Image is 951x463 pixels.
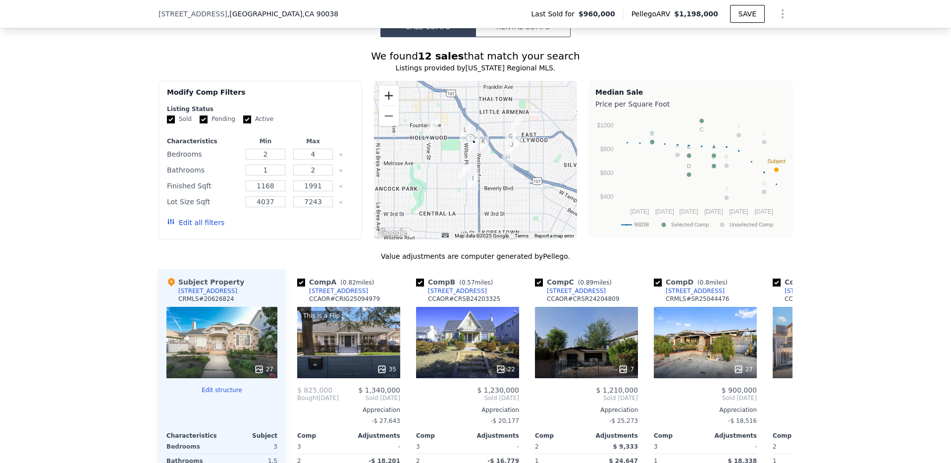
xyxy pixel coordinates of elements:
[674,10,718,18] span: $1,198,000
[631,208,649,215] text: [DATE]
[704,208,723,215] text: [DATE]
[734,364,753,374] div: 27
[158,251,792,261] div: Value adjustments are computer generated by Pellego .
[687,163,691,169] text: D
[595,97,786,111] div: Price per Square Foot
[535,287,606,295] a: [STREET_ADDRESS]
[459,164,470,181] div: 4915 Elmwood Ave
[654,443,658,450] span: 3
[469,137,479,154] div: 5342 Lemon Grove Ave
[785,287,844,295] div: [STREET_ADDRESS]
[634,222,649,228] text: 90038
[534,233,574,238] a: Report a map error
[680,208,698,215] text: [DATE]
[462,279,475,286] span: 0.57
[358,386,400,394] span: $ 1,340,000
[178,295,234,303] div: CRMLS # 20626824
[535,432,586,440] div: Comp
[468,174,478,190] div: 242 N St Andrews Pl
[427,119,438,136] div: 6212 Banner Ave
[339,200,343,204] button: Clear
[416,406,519,414] div: Appreciation
[371,417,400,424] span: -$ 27,643
[510,136,521,153] div: 827 N Edgemont St
[502,152,513,169] div: 632 N Mariposa Ave
[547,287,606,295] div: [STREET_ADDRESS]
[763,130,766,136] text: L
[705,432,757,440] div: Adjustments
[379,106,399,126] button: Zoom out
[416,443,420,450] span: 3
[654,277,732,287] div: Comp D
[712,154,716,160] text: F
[785,295,858,303] div: CCAOR # CRGD25015985
[418,50,464,62] strong: 12 sales
[506,140,517,157] div: 770 N Alexandria Ave
[477,386,519,394] span: $ 1,230,000
[416,432,468,440] div: Comp
[596,386,638,394] span: $ 1,210,000
[609,417,638,424] span: -$ 25,273
[595,111,786,235] svg: A chart.
[167,116,175,123] input: Sold
[470,440,519,454] div: -
[167,163,240,177] div: Bathrooms
[379,86,399,106] button: Zoom in
[600,170,614,176] text: $600
[297,394,318,402] span: Bought
[244,137,287,145] div: Min
[339,184,343,188] button: Clear
[632,9,675,19] span: Pellego ARV
[166,386,277,394] button: Edit structure
[773,394,876,402] span: Sold [DATE]
[200,115,235,123] label: Pending
[725,154,729,160] text: K
[773,277,853,287] div: Comp E
[167,87,354,105] div: Modify Comp Filters
[595,87,786,97] div: Median Sale
[535,406,638,414] div: Appreciation
[227,9,338,19] span: , [GEOGRAPHIC_DATA]
[291,137,335,145] div: Max
[654,432,705,440] div: Comp
[351,440,400,454] div: -
[478,136,489,153] div: 916 N Oxford Ave
[376,227,409,239] img: Google
[224,440,277,454] div: 3
[167,195,240,209] div: Lot Size Sqft
[729,208,748,215] text: [DATE]
[301,311,342,321] div: This is a Flip
[442,233,449,237] button: Keyboard shortcuts
[773,443,777,450] span: 2
[613,443,638,450] span: $ 9,333
[297,406,400,414] div: Appreciation
[158,63,792,73] div: Listings provided by [US_STATE] Regional MLS .
[535,394,638,402] span: Sold [DATE]
[722,386,757,394] span: $ 900,000
[297,277,378,287] div: Comp A
[535,443,539,450] span: 2
[297,287,368,295] a: [STREET_ADDRESS]
[700,126,704,132] text: C
[339,394,400,402] span: Sold [DATE]
[200,116,208,123] input: Pending
[671,222,709,228] text: Selected Comp
[376,227,409,239] a: Open this area in Google Maps (opens a new window)
[666,287,725,295] div: [STREET_ADDRESS]
[676,143,680,149] text: H
[416,287,487,295] a: [STREET_ADDRESS]
[773,432,824,440] div: Comp
[460,125,471,142] div: 1059 N Wilton Pl
[547,295,619,303] div: CCAOR # CRSR24204809
[509,140,520,157] div: 766 N Kenmore Ave
[725,186,728,192] text: J
[349,432,400,440] div: Adjustments
[178,287,237,295] div: [STREET_ADDRESS]
[728,417,757,424] span: -$ 18,516
[167,115,192,123] label: Sold
[166,277,244,287] div: Subject Property
[754,208,773,215] text: [DATE]
[700,279,709,286] span: 0.8
[650,130,654,136] text: B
